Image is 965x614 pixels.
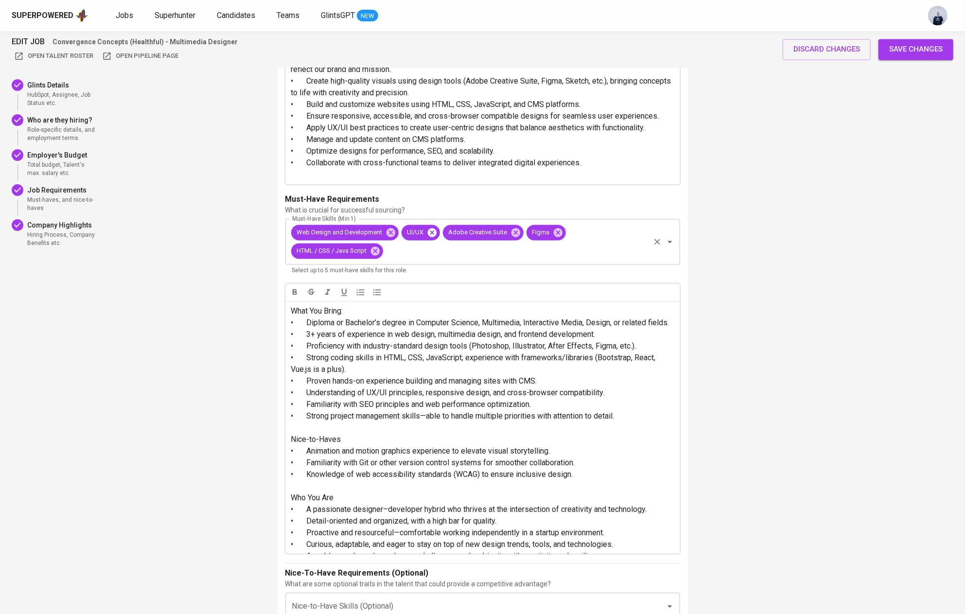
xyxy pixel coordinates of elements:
[291,246,373,255] span: HTML / CSS / Java Script
[292,266,673,276] p: Select up to 5 must-have skills for this role.
[291,158,581,167] span: • Collaborate with cross-functional teams to deliver integrated digital experiences.
[53,37,238,47] p: Convergence Concepts (Healthful) - Multimedia Designer
[291,330,596,339] span: • 3+ years of experience in web design, multimedia design, and frontend development.
[100,49,181,64] button: Open Pipeline Page
[14,51,93,62] span: Open Talent Roster
[27,161,97,177] span: Total budget, Talent's max. salary etc.
[291,306,343,316] span: What You Bring:
[291,505,647,514] span: • A passionate designer–developer hybrid who thrives at the intersection of creativity and techno...
[285,205,680,215] p: What is crucial for successful sourcing?
[285,579,680,589] p: What are some optional traits in the talent that could provide a competitive advantage?
[793,43,860,55] span: discard changes
[291,111,659,121] span: • Ensure responsive, accessible, and cross-browser compatible designs for seamless user experiences.
[321,10,378,22] a: GlintsGPT NEW
[75,8,88,23] img: app logo
[526,228,556,237] span: Figma
[12,8,88,23] a: Superpoweredapp logo
[291,353,658,374] span: • Strong coding skills in HTML, CSS, JavaScript; experience with frameworks/libraries (Bootstrap,...
[291,376,537,386] span: • Proven hands-on experience building and managing sites with CMS.
[217,10,257,22] a: Candidates
[12,35,45,49] span: EDIT JOB
[217,11,255,20] span: Candidates
[277,10,301,22] a: Teams
[878,39,953,59] button: Save changes
[155,10,197,22] a: Superhunter
[291,146,495,156] span: • Optimize designs for performance, SEO, and scalability.
[928,6,947,25] img: annisa@glints.com
[291,53,655,74] span: • Design and develop visually engaging websites, landing pages, and interactive multimedia assets...
[291,76,673,97] span: • Create high-quality visuals using design tools (Adobe Creative Suite, Figma, Sketch, etc.), bri...
[277,11,299,20] span: Teams
[27,231,97,247] span: Hiring Process, Company Benefits etc.
[402,228,430,237] span: UI/UX
[27,91,97,107] span: HubSpot, Assignee, Job Status etc.
[27,196,97,212] span: Must-haves, and nice-to-haves
[116,10,135,22] a: Jobs
[291,446,550,456] span: • Animation and motion graphics experience to elevate visual storytelling.
[291,135,466,144] span: • Manage and update content on CMS platforms.
[402,225,440,240] div: UI/UX
[663,235,677,248] button: Open
[291,225,399,240] div: Web Design and Development
[443,225,524,240] div: Adobe Creative Suite
[12,10,73,21] div: Superpowered
[12,49,96,64] button: Open Talent Roster
[291,400,531,409] span: • Familiarity with SEO principles and web performance optimization.
[291,516,497,526] span: • Detail-oriented and organized, with a high bar for quality.
[321,11,355,20] span: GlintsGPT
[291,493,334,502] span: Who You Are
[357,11,378,21] span: NEW
[291,228,388,237] span: Web Design and Development
[526,225,566,240] div: Figma
[27,220,97,230] p: Company Highlights
[285,193,380,205] p: Must-Have Requirements
[291,528,605,537] span: • Proactive and resourceful—comfortable working independently in a startup environment.
[443,228,513,237] span: Adobe Creative Suite
[889,43,943,55] span: Save changes
[650,235,664,248] button: Clear
[291,411,614,421] span: • Strong project management skills—able to handle multiple priorities with attention to detail.
[291,458,575,467] span: • Familiarity with Git or other version control systems for smoother collaboration.
[27,185,97,195] p: Job Requirements
[291,540,614,549] span: • Curious, adaptable, and eager to stay on top of new design trends, tools, and technologies.
[783,39,871,59] button: discard changes
[291,341,636,351] span: • Proficiency with industry-standard design tools (Photoshop, Illustrator, After Effects, Figma, ...
[291,470,573,479] span: • Knowledge of web accessibility standards (WCAG) to ensure inclusive design.
[291,435,341,444] span: Nice-to-Haves
[291,388,605,397] span: • Understanding of UX/UI principles, responsive design, and cross-browser compatibility.
[27,80,97,90] p: Glints Details
[27,126,97,142] span: Role-specific details, and employment terms.
[155,11,195,20] span: Superhunter
[291,318,669,327] span: • Diploma or Bachelor’s degree in Computer Science, Multimedia, Interactive Media, Design, or rel...
[102,51,178,62] span: Open Pipeline Page
[27,150,97,160] p: Employer's Budget
[285,567,429,579] p: Nice-To-Have Requirements (Optional)
[116,11,133,20] span: Jobs
[291,123,645,132] span: • Apply UX/UI best practices to create user-centric designs that balance aesthetics with function...
[291,100,581,109] span: • Build and customize websites using HTML, CSS, JavaScript, and CMS platforms.
[27,115,97,125] p: Who are they hiring?
[663,599,677,613] button: Open
[291,551,606,561] span: • A problem-solver who embraces challenges and ambiguity with creativity and resilience.
[291,243,383,259] div: HTML / CSS / Java Script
